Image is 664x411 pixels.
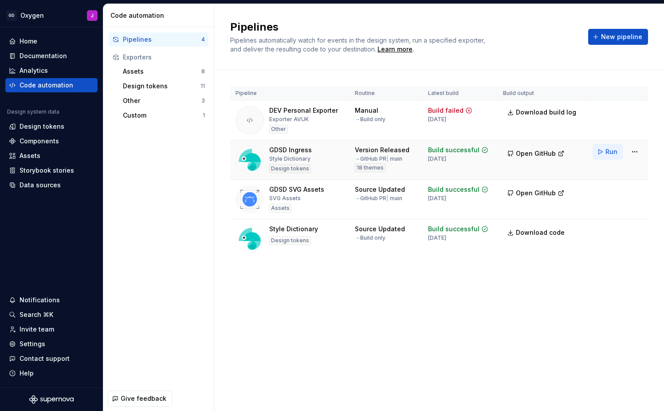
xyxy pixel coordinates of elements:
[5,163,98,178] a: Storybook stories
[377,45,413,54] a: Learn more
[503,190,569,198] a: Open GitHub
[605,147,617,156] span: Run
[20,81,73,90] div: Code automation
[20,340,45,348] div: Settings
[6,10,17,21] div: GD
[516,189,556,198] span: Open GitHub
[20,296,60,304] div: Notifications
[355,155,402,162] div: → GitHub PR main
[230,20,578,34] h2: Pipelines
[428,195,446,202] div: [DATE]
[20,137,59,146] div: Components
[386,155,389,162] span: |
[230,36,487,53] span: Pipelines automatically watch for events in the design system, run a specified exporter, and deli...
[5,119,98,134] a: Design tokens
[269,116,309,123] div: Exporter AVUK
[269,125,288,134] div: Other
[20,122,64,131] div: Design tokens
[428,146,479,154] div: Build successful
[5,149,98,163] a: Assets
[20,369,34,378] div: Help
[119,94,208,108] button: Other3
[355,234,385,241] div: → Build only
[428,234,446,241] div: [DATE]
[588,29,648,45] button: New pipeline
[5,352,98,366] button: Contact support
[20,310,53,319] div: Search ⌘K
[428,225,479,233] div: Build successful
[503,146,569,162] button: Open GitHub
[119,64,208,79] button: Assets8
[201,97,205,104] div: 3
[20,66,48,75] div: Analytics
[516,108,576,117] span: Download build log
[269,106,338,115] div: DEV Personal Exporter
[601,32,642,41] span: New pipeline
[516,228,565,237] span: Download code
[121,394,166,403] span: Give feedback
[503,185,569,201] button: Open GitHub
[269,204,291,213] div: Assets
[5,308,98,322] button: Search ⌘K
[355,185,405,194] div: Source Updated
[498,86,587,101] th: Build output
[5,293,98,307] button: Notifications
[20,181,61,190] div: Data sources
[503,151,569,158] a: Open GitHub
[20,151,40,160] div: Assets
[269,195,301,202] div: SVG Assets
[357,164,384,171] span: 18 themes
[123,82,200,91] div: Design tokens
[5,178,98,192] a: Data sources
[7,108,59,115] div: Design system data
[516,149,556,158] span: Open GitHub
[5,63,98,78] a: Analytics
[269,164,311,173] div: Design tokens
[119,108,208,123] button: Custom1
[123,96,201,105] div: Other
[355,106,378,115] div: Manual
[123,67,201,76] div: Assets
[5,322,98,336] a: Invite team
[5,337,98,351] a: Settings
[428,106,464,115] div: Build failed
[29,395,74,404] svg: Supernova Logo
[355,195,402,202] div: → GitHub PR main
[503,104,582,120] button: Download build log
[20,354,70,363] div: Contact support
[5,49,98,63] a: Documentation
[355,146,409,154] div: Version Released
[5,134,98,148] a: Components
[20,51,67,60] div: Documentation
[203,112,205,119] div: 1
[5,34,98,48] a: Home
[269,185,324,194] div: GDSD SVG Assets
[428,185,479,194] div: Build successful
[428,116,446,123] div: [DATE]
[428,155,446,162] div: [DATE]
[423,86,498,101] th: Latest build
[269,225,318,233] div: Style Dictionary
[355,225,405,233] div: Source Updated
[20,325,54,334] div: Invite team
[108,391,172,407] button: Give feedback
[123,111,203,120] div: Custom
[110,11,210,20] div: Code automation
[20,37,37,46] div: Home
[269,155,310,162] div: Style Dictionary
[119,79,208,93] button: Design tokens11
[123,53,205,62] div: Exporters
[593,144,623,160] button: Run
[91,12,94,19] div: J
[5,78,98,92] a: Code automation
[5,366,98,380] button: Help
[2,6,101,25] button: GDOxygenJ
[109,32,208,47] a: Pipelines4
[20,166,74,175] div: Storybook stories
[201,36,205,43] div: 4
